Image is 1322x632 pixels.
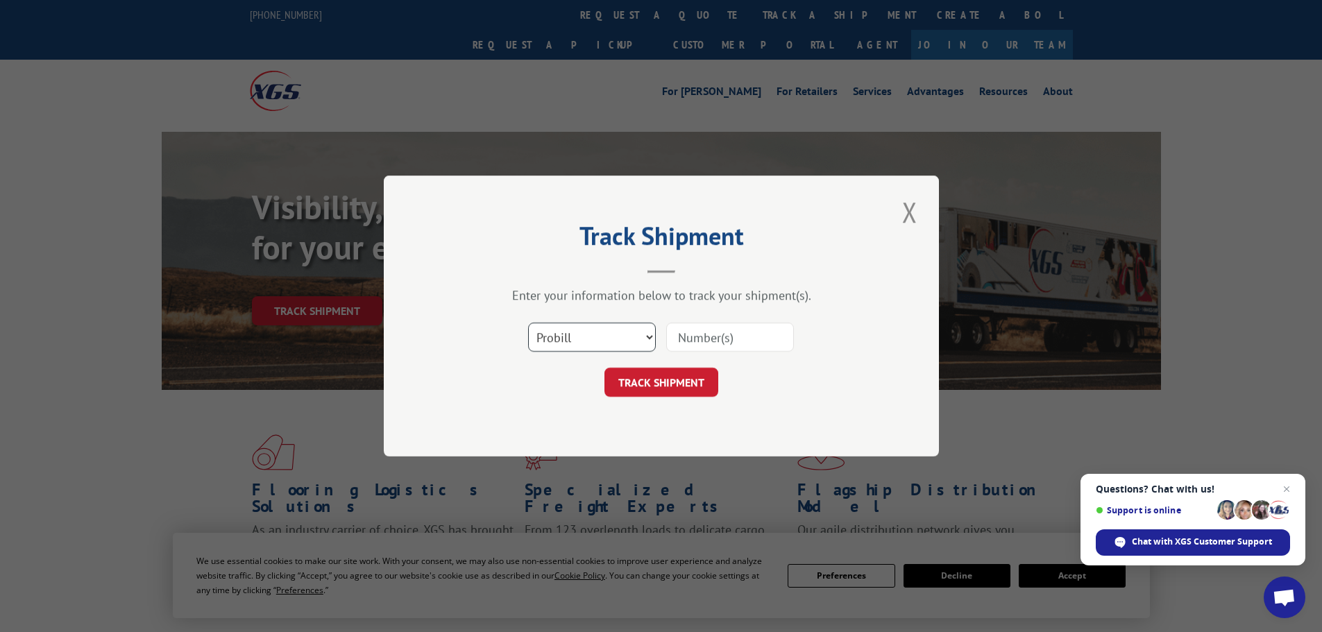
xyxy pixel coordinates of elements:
[1132,536,1272,548] span: Chat with XGS Customer Support
[453,226,870,253] h2: Track Shipment
[1096,529,1290,556] span: Chat with XGS Customer Support
[1096,505,1212,515] span: Support is online
[453,287,870,303] div: Enter your information below to track your shipment(s).
[1264,577,1305,618] a: Open chat
[898,193,922,231] button: Close modal
[1096,484,1290,495] span: Questions? Chat with us!
[666,323,794,352] input: Number(s)
[604,368,718,397] button: TRACK SHIPMENT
